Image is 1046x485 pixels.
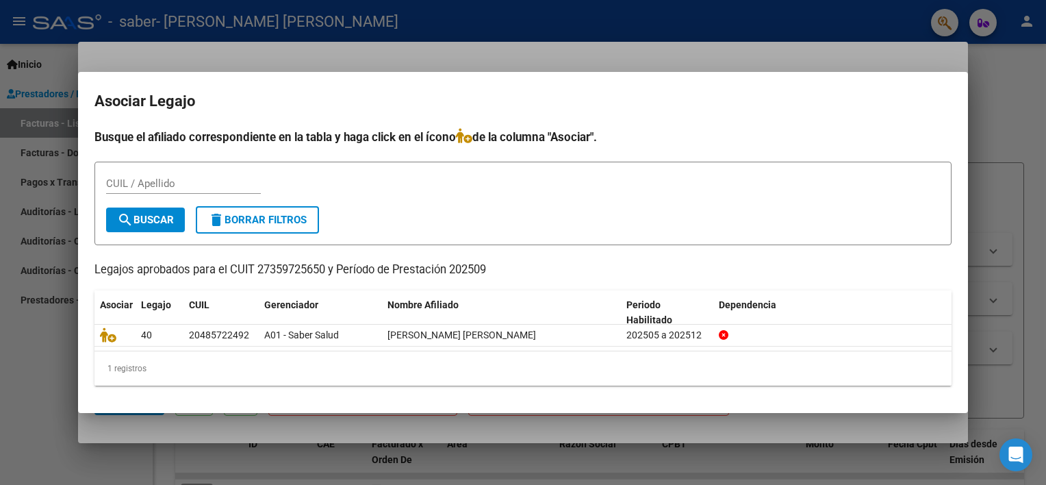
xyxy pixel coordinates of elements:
mat-icon: delete [208,211,225,227]
div: 20485722492 [189,327,249,343]
span: A01 - Saber Salud [264,329,339,340]
datatable-header-cell: Asociar [94,290,136,336]
datatable-header-cell: CUIL [183,290,259,336]
span: Periodo Habilitado [626,299,672,326]
button: Buscar [106,208,185,232]
mat-icon: search [117,211,133,227]
span: MATTIVI RIOS IGNACIO ELIAN [387,329,536,340]
span: Buscar [117,214,174,226]
span: Dependencia [719,299,776,310]
span: Borrar Filtros [208,214,307,226]
div: 1 registros [94,351,952,386]
div: Open Intercom Messenger [999,438,1032,471]
datatable-header-cell: Legajo [136,290,183,336]
span: Asociar [100,299,133,310]
span: Nombre Afiliado [387,299,459,310]
span: CUIL [189,299,209,310]
p: Legajos aprobados para el CUIT 27359725650 y Período de Prestación 202509 [94,262,952,279]
datatable-header-cell: Periodo Habilitado [621,290,713,336]
datatable-header-cell: Dependencia [713,290,952,336]
div: 202505 a 202512 [626,327,708,343]
h2: Asociar Legajo [94,88,952,114]
span: Gerenciador [264,299,318,310]
span: 40 [141,329,152,340]
datatable-header-cell: Gerenciador [259,290,382,336]
span: Legajo [141,299,171,310]
datatable-header-cell: Nombre Afiliado [382,290,621,336]
h4: Busque el afiliado correspondiente en la tabla y haga click en el ícono de la columna "Asociar". [94,128,952,146]
button: Borrar Filtros [196,206,319,234]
